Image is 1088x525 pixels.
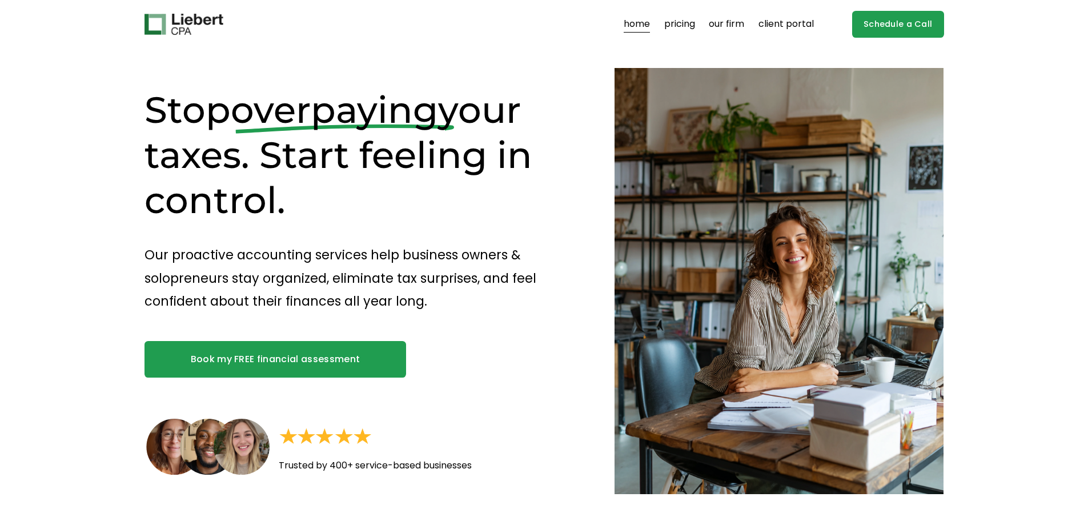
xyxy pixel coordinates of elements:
a: Schedule a Call [852,11,944,38]
a: Book my FREE financial assessment [144,341,407,378]
a: our firm [709,15,744,34]
a: pricing [664,15,695,34]
h1: Stop your taxes. Start feeling in control. [144,87,575,223]
span: overpaying [231,87,438,132]
img: Liebert CPA [144,14,223,35]
a: home [624,15,650,34]
p: Trusted by 400+ service-based businesses [279,458,541,474]
p: Our proactive accounting services help business owners & solopreneurs stay organized, eliminate t... [144,243,575,312]
a: client portal [758,15,814,34]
